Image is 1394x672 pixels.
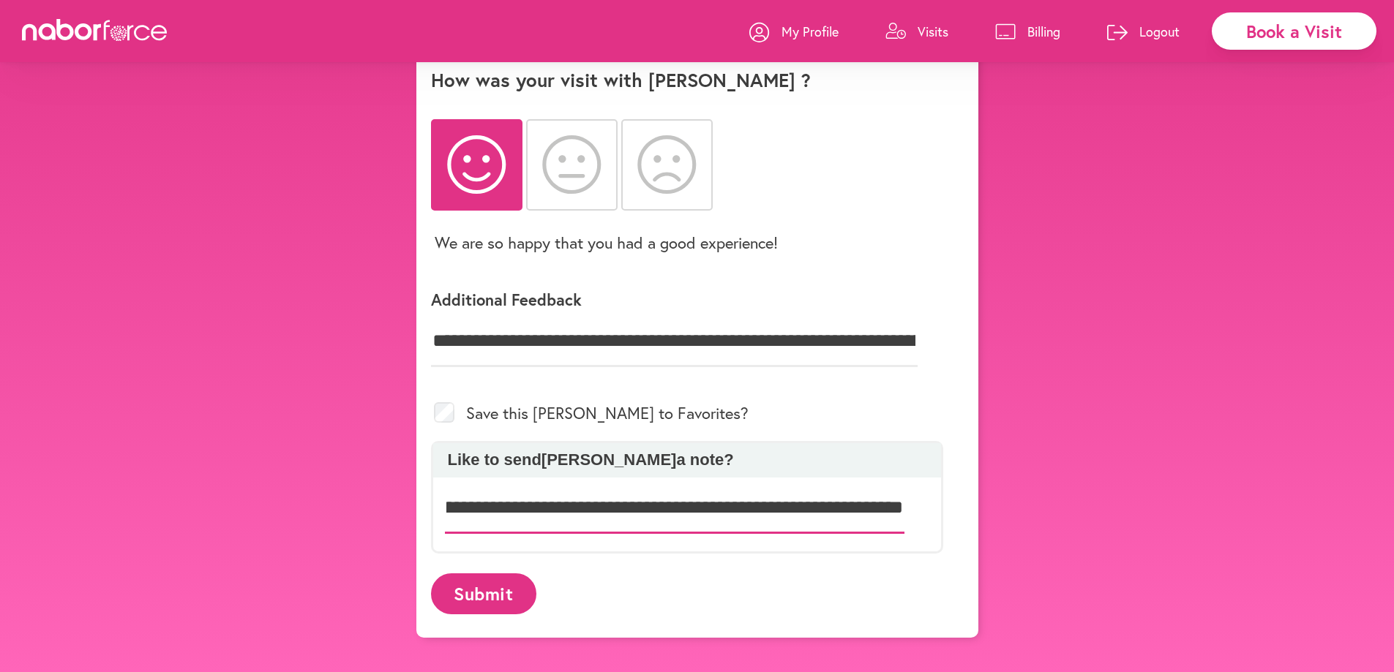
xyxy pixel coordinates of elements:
[441,450,934,469] p: Like to send [PERSON_NAME] a note?
[435,232,778,253] p: We are so happy that you had a good experience!
[431,289,943,310] p: Additional Feedback
[1212,12,1376,50] div: Book a Visit
[782,23,839,40] p: My Profile
[431,69,964,91] p: How was your visit with [PERSON_NAME] ?
[749,10,839,53] a: My Profile
[995,10,1060,53] a: Billing
[1107,10,1180,53] a: Logout
[431,385,943,441] div: Save this [PERSON_NAME] to Favorites?
[885,10,948,53] a: Visits
[1027,23,1060,40] p: Billing
[918,23,948,40] p: Visits
[1139,23,1180,40] p: Logout
[431,573,536,614] button: Submit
